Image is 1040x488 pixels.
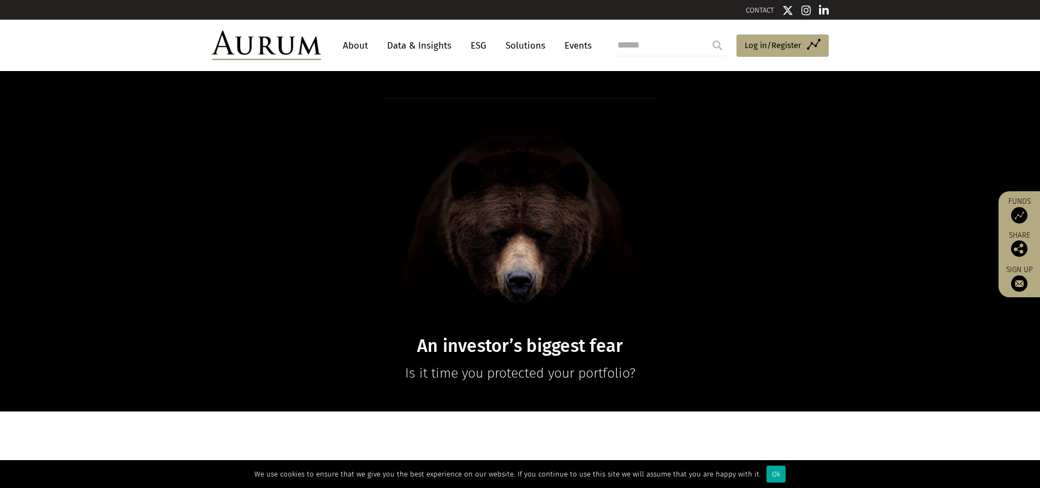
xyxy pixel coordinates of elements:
[1011,240,1027,257] img: Share this post
[1004,265,1035,292] a: Sign up
[1004,197,1035,224] a: Funds
[382,36,457,56] a: Data & Insights
[465,36,492,56] a: ESG
[1004,232,1035,257] div: Share
[766,466,786,483] div: Ok
[1011,275,1027,292] img: Sign up to our newsletter
[500,36,551,56] a: Solutions
[801,5,811,16] img: Instagram icon
[559,36,592,56] a: Events
[782,5,793,16] img: Twitter icon
[736,34,829,57] a: Log in/Register
[819,5,829,16] img: Linkedin icon
[310,362,731,384] p: Is it time you protected your portfolio?
[746,6,774,14] a: CONTACT
[745,39,801,52] span: Log in/Register
[337,36,373,56] a: About
[1011,207,1027,224] img: Access Funds
[310,336,731,357] h1: An investor’s biggest fear
[706,34,728,56] input: Submit
[212,31,321,60] img: Aurum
